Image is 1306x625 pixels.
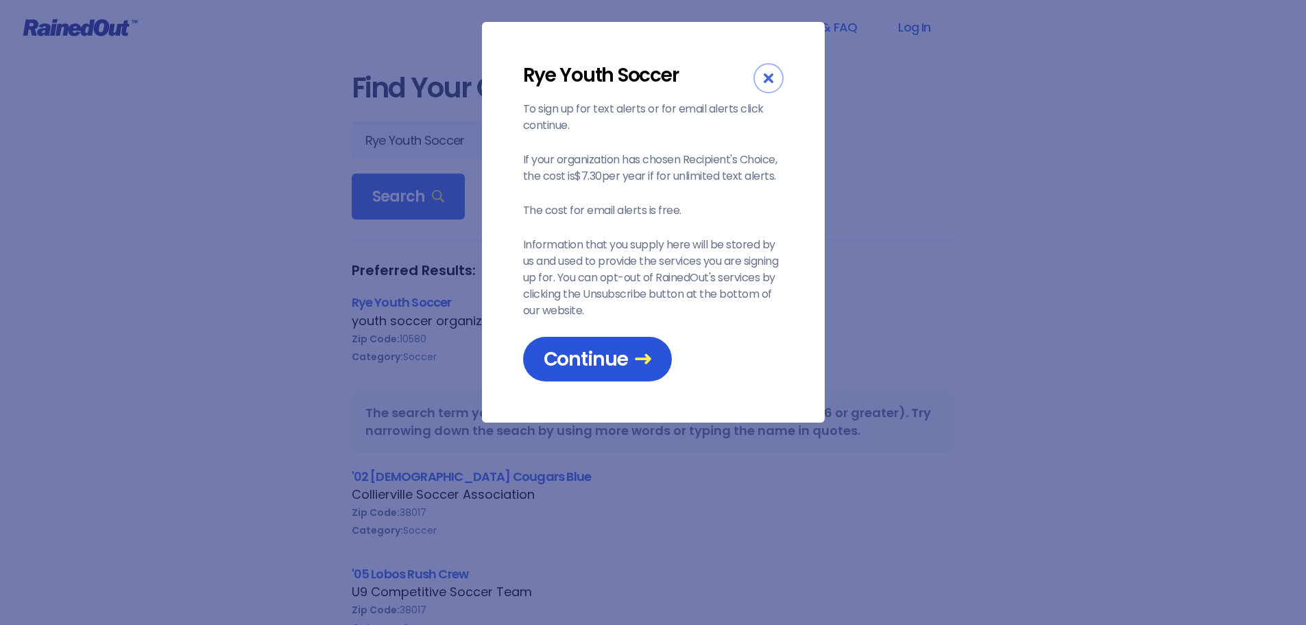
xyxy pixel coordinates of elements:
[523,101,784,134] p: To sign up for text alerts or for email alerts click continue.
[753,63,784,93] div: Close
[523,63,753,87] div: Rye Youth Soccer
[523,202,784,219] p: The cost for email alerts is free.
[523,237,784,319] p: Information that you supply here will be stored by us and used to provide the services you are si...
[523,152,784,185] p: If your organization has chosen Recipient's Choice, the cost is $7.30 per year if for unlimited t...
[544,347,651,371] span: Continue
